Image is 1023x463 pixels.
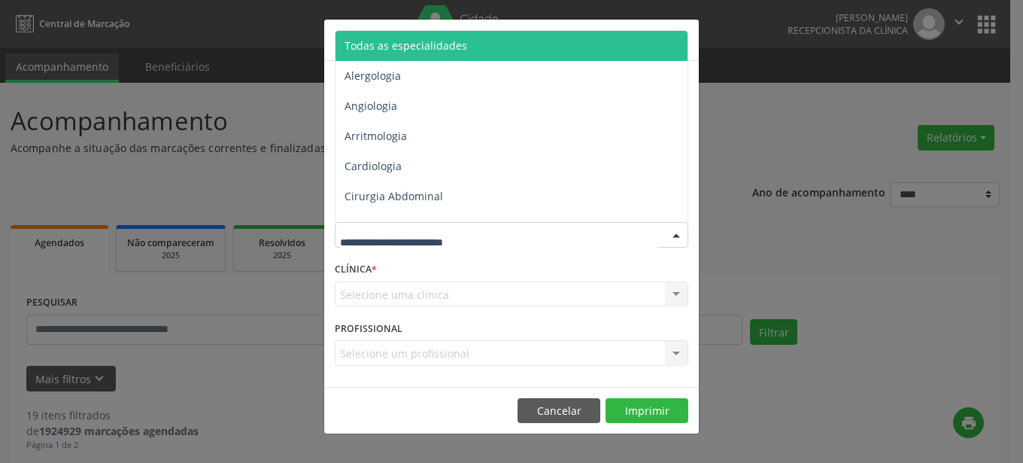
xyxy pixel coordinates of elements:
span: Cirurgia Bariatrica [345,219,437,233]
button: Cancelar [518,398,600,424]
span: Cirurgia Abdominal [345,189,443,203]
span: Cardiologia [345,159,402,173]
button: Close [669,20,699,56]
button: Imprimir [606,398,688,424]
label: PROFISSIONAL [335,317,402,340]
label: CLÍNICA [335,258,377,282]
span: Alergologia [345,69,401,83]
h5: Relatório de agendamentos [335,30,507,50]
span: Todas as especialidades [345,38,467,53]
span: Arritmologia [345,129,407,143]
span: Angiologia [345,99,397,113]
